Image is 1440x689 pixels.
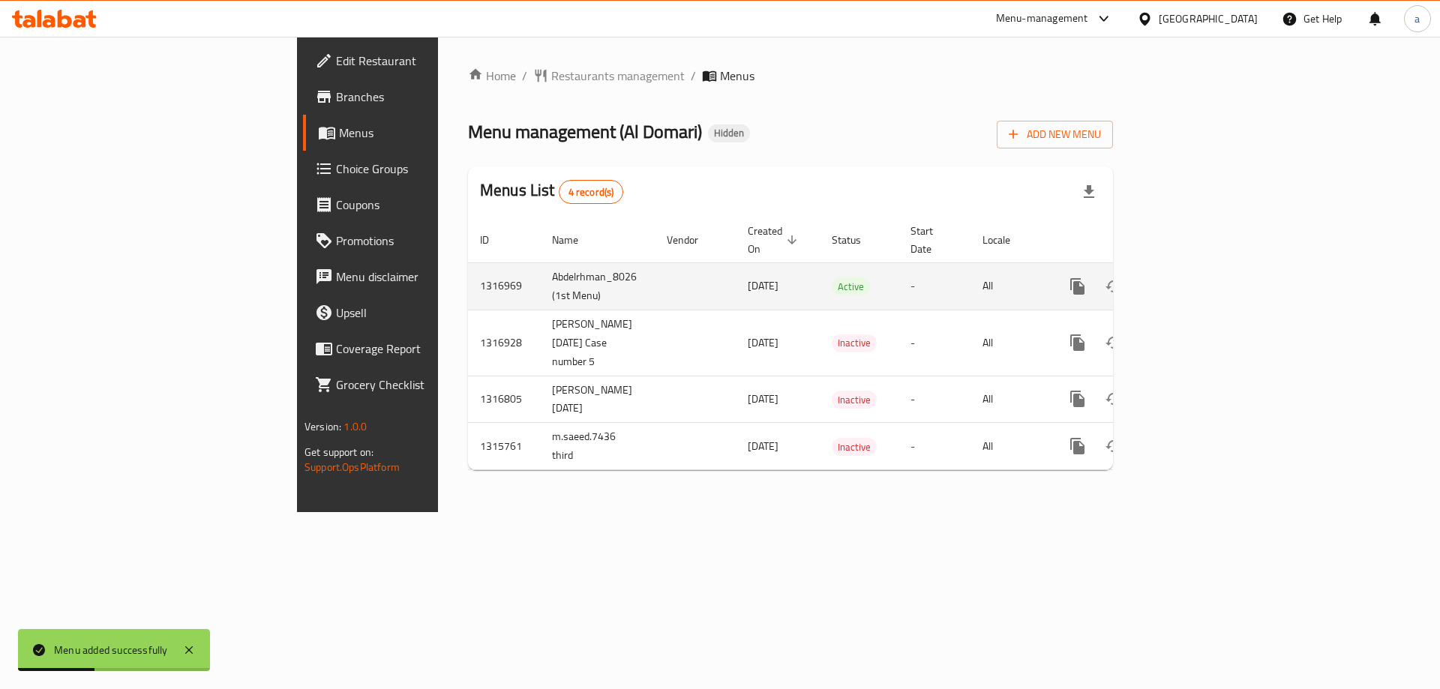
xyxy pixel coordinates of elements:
[336,304,526,322] span: Upsell
[336,160,526,178] span: Choice Groups
[1159,10,1258,27] div: [GEOGRAPHIC_DATA]
[533,67,685,85] a: Restaurants management
[468,217,1216,471] table: enhanced table
[551,67,685,85] span: Restaurants management
[1096,428,1132,464] button: Change Status
[832,439,877,456] span: Inactive
[304,442,373,462] span: Get support on:
[303,295,538,331] a: Upsell
[667,231,718,249] span: Vendor
[748,436,778,456] span: [DATE]
[898,310,970,376] td: -
[339,124,526,142] span: Menus
[552,231,598,249] span: Name
[1060,325,1096,361] button: more
[54,642,168,658] div: Menu added successfully
[832,231,880,249] span: Status
[303,43,538,79] a: Edit Restaurant
[540,262,655,310] td: Abdelrhman_8026 (1st Menu)
[303,223,538,259] a: Promotions
[691,67,696,85] li: /
[1009,125,1101,144] span: Add New Menu
[996,10,1088,28] div: Menu-management
[540,310,655,376] td: [PERSON_NAME] [DATE] Case number 5
[910,222,952,258] span: Start Date
[898,423,970,470] td: -
[898,376,970,423] td: -
[303,187,538,223] a: Coupons
[540,423,655,470] td: m.saeed.7436 third
[720,67,754,85] span: Menus
[748,222,802,258] span: Created On
[336,88,526,106] span: Branches
[1414,10,1420,27] span: a
[748,333,778,352] span: [DATE]
[970,423,1048,470] td: All
[336,376,526,394] span: Grocery Checklist
[303,115,538,151] a: Menus
[970,376,1048,423] td: All
[832,391,877,409] span: Inactive
[336,196,526,214] span: Coupons
[1060,381,1096,417] button: more
[468,115,702,148] span: Menu management ( Al Domari )
[1048,217,1216,263] th: Actions
[1096,381,1132,417] button: Change Status
[304,457,400,477] a: Support.OpsPlatform
[708,124,750,142] div: Hidden
[748,389,778,409] span: [DATE]
[997,121,1113,148] button: Add New Menu
[970,310,1048,376] td: All
[540,376,655,423] td: [PERSON_NAME] [DATE]
[304,417,341,436] span: Version:
[336,340,526,358] span: Coverage Report
[970,262,1048,310] td: All
[832,438,877,456] div: Inactive
[1096,325,1132,361] button: Change Status
[982,231,1030,249] span: Locale
[480,179,623,204] h2: Menus List
[336,232,526,250] span: Promotions
[336,268,526,286] span: Menu disclaimer
[303,151,538,187] a: Choice Groups
[480,231,508,249] span: ID
[303,331,538,367] a: Coverage Report
[898,262,970,310] td: -
[468,67,1113,85] nav: breadcrumb
[1060,268,1096,304] button: more
[559,185,623,199] span: 4 record(s)
[1096,268,1132,304] button: Change Status
[1071,174,1107,210] div: Export file
[832,277,870,295] div: Active
[303,259,538,295] a: Menu disclaimer
[303,79,538,115] a: Branches
[343,417,367,436] span: 1.0.0
[748,276,778,295] span: [DATE]
[832,278,870,295] span: Active
[303,367,538,403] a: Grocery Checklist
[559,180,624,204] div: Total records count
[832,334,877,352] span: Inactive
[708,127,750,139] span: Hidden
[1060,428,1096,464] button: more
[336,52,526,70] span: Edit Restaurant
